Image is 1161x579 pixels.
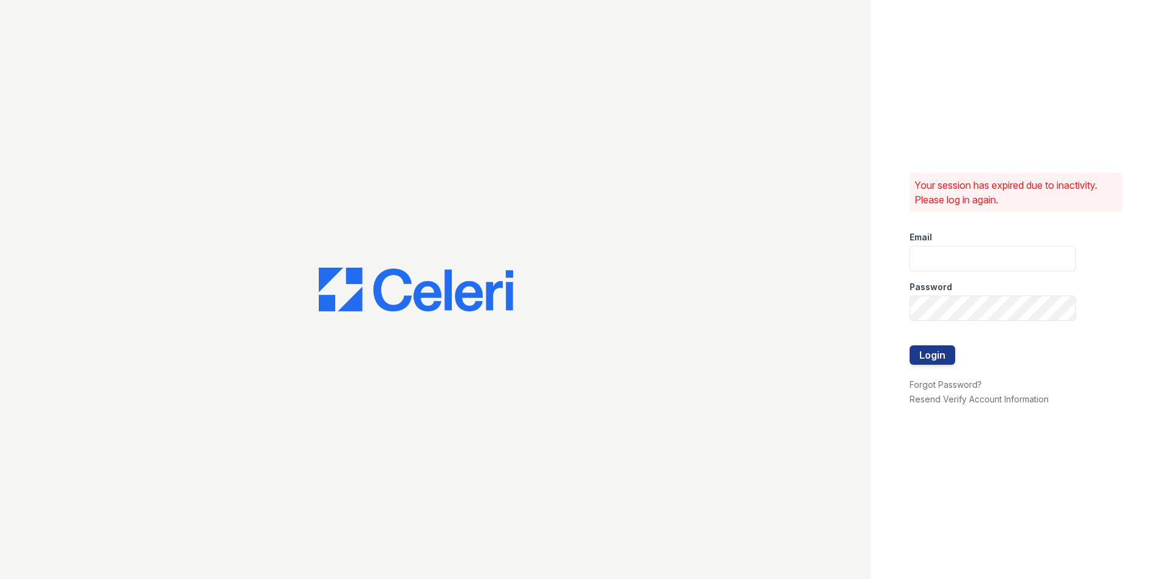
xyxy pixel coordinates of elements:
[910,345,955,365] button: Login
[910,231,932,243] label: Email
[319,268,513,311] img: CE_Logo_Blue-a8612792a0a2168367f1c8372b55b34899dd931a85d93a1a3d3e32e68fde9ad4.png
[910,394,1049,404] a: Resend Verify Account Information
[910,281,952,293] label: Password
[910,379,982,390] a: Forgot Password?
[914,178,1117,207] p: Your session has expired due to inactivity. Please log in again.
